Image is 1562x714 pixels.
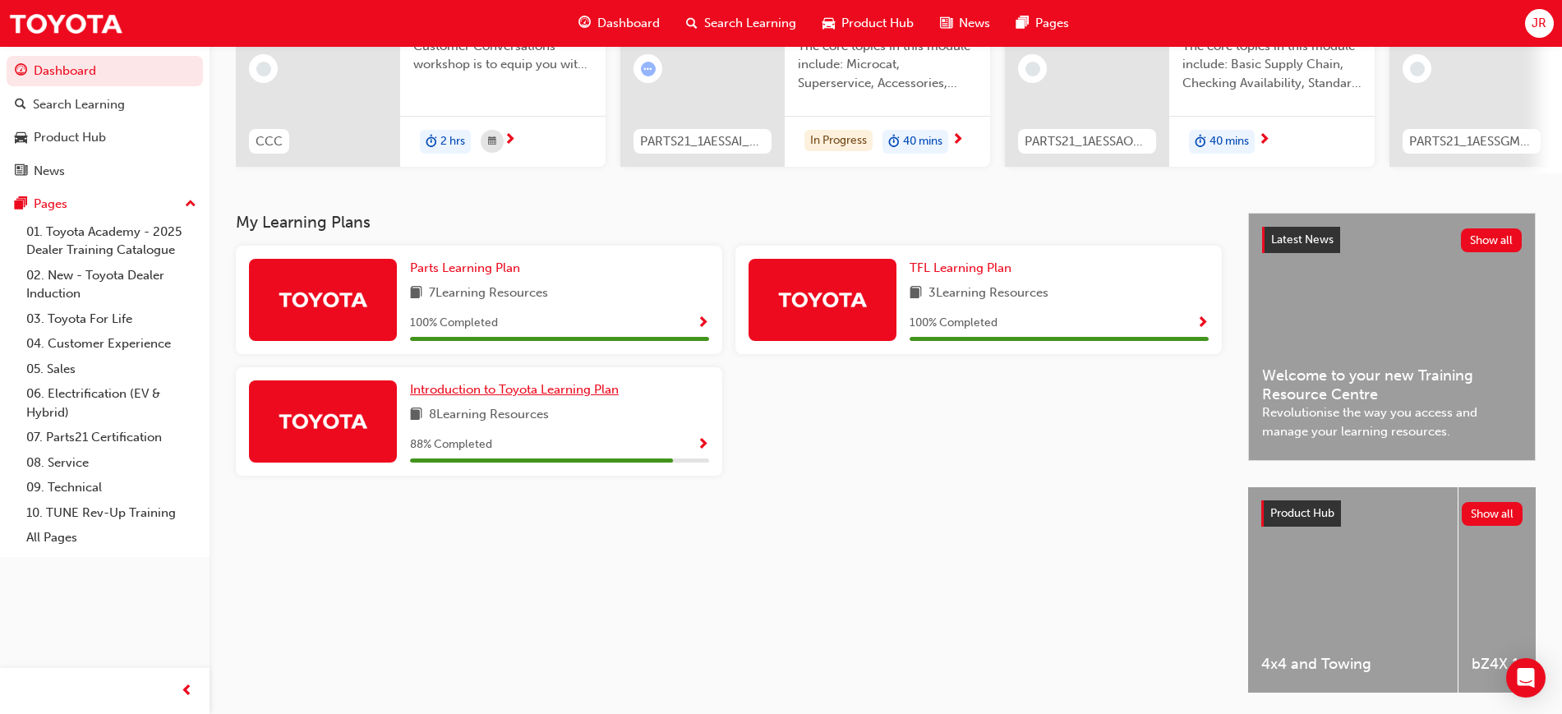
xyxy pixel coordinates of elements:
a: 04. Customer Experience [20,331,203,357]
span: 8 Learning Resources [429,405,549,426]
div: Pages [34,195,67,214]
span: JR [1532,14,1546,33]
span: book-icon [910,283,922,304]
span: 100 % Completed [910,314,998,333]
span: 3 Learning Resources [928,283,1048,304]
span: calendar-icon [488,131,496,152]
span: guage-icon [578,13,591,34]
div: Search Learning [33,95,125,114]
span: book-icon [410,405,422,426]
a: 01. Toyota Academy - 2025 Dealer Training Catalogue [20,219,203,263]
a: Introduction to Toyota Learning Plan [410,380,625,399]
a: search-iconSearch Learning [673,7,809,40]
button: Show Progress [697,313,709,334]
a: 02. New - Toyota Dealer Induction [20,263,203,306]
span: duration-icon [1195,131,1206,153]
button: Show Progress [697,435,709,455]
span: Welcome to your new Training Resource Centre [1262,366,1522,403]
span: PARTS21_1AESSGM_0321_EL [1409,132,1534,151]
a: TFL Learning Plan [910,259,1018,278]
div: In Progress [804,130,873,152]
img: Trak [278,285,368,314]
a: 06. Electrification (EV & Hybrid) [20,381,203,425]
span: The core topics in this module include: Microcat, Superservice, Accessories, TAPS and Info Hub [798,37,977,93]
a: Dashboard [7,56,203,86]
a: guage-iconDashboard [565,7,673,40]
span: Product Hub [841,14,914,33]
a: pages-iconPages [1003,7,1082,40]
span: Product Hub [1270,506,1334,520]
span: learningRecordVerb_ATTEMPT-icon [641,62,656,76]
span: up-icon [185,194,196,215]
span: 2 hrs [440,132,465,151]
span: Pages [1035,14,1069,33]
span: learningRecordVerb_NONE-icon [256,62,271,76]
span: TFL Learning Plan [910,260,1011,275]
button: JR [1525,9,1554,38]
a: All Pages [20,525,203,550]
span: Show Progress [1196,316,1209,331]
img: Trak [8,5,123,42]
span: 4x4 and Towing [1261,655,1445,674]
span: car-icon [15,131,27,145]
span: Introduction to Toyota Learning Plan [410,382,619,397]
span: Show Progress [697,438,709,453]
a: car-iconProduct Hub [809,7,927,40]
span: book-icon [410,283,422,304]
a: News [7,156,203,187]
a: 03. Toyota For Life [20,306,203,332]
a: 4x4 and Towing [1248,487,1458,693]
a: Latest NewsShow allWelcome to your new Training Resource CentreRevolutionise the way you access a... [1248,213,1536,461]
div: Product Hub [34,128,106,147]
span: 40 mins [903,132,942,151]
span: 40 mins [1210,132,1249,151]
span: Show Progress [697,316,709,331]
span: prev-icon [181,681,193,702]
h3: My Learning Plans [236,213,1222,232]
button: Show Progress [1196,313,1209,334]
span: 100 % Completed [410,314,498,333]
span: Latest News [1271,233,1334,246]
span: Dashboard [597,14,660,33]
span: car-icon [822,13,835,34]
span: next-icon [1258,133,1270,148]
span: News [959,14,990,33]
span: news-icon [15,164,27,179]
a: 07. Parts21 Certification [20,425,203,450]
span: Parts Learning Plan [410,260,520,275]
button: Pages [7,189,203,219]
a: Search Learning [7,90,203,120]
a: 05. Sales [20,357,203,382]
span: next-icon [504,133,516,148]
button: Show all [1461,228,1523,252]
a: Product Hub [7,122,203,153]
a: Latest NewsShow all [1262,227,1522,253]
span: news-icon [940,13,952,34]
span: PARTS21_1AESSAO_0321_EL [1025,132,1150,151]
div: Open Intercom Messenger [1506,658,1546,698]
span: CCC [256,132,283,151]
span: next-icon [951,133,964,148]
a: Product HubShow all [1261,500,1523,527]
span: learningRecordVerb_NONE-icon [1025,62,1040,76]
span: duration-icon [888,131,900,153]
a: 09. Technical [20,475,203,500]
button: DashboardSearch LearningProduct HubNews [7,53,203,189]
span: 88 % Completed [410,435,492,454]
a: 10. TUNE Rev-Up Training [20,500,203,526]
a: news-iconNews [927,7,1003,40]
span: pages-icon [15,197,27,212]
a: Parts Learning Plan [410,259,527,278]
span: pages-icon [1016,13,1029,34]
span: guage-icon [15,64,27,79]
span: duration-icon [426,131,437,153]
span: PARTS21_1AESSAI_0321_EL [640,132,765,151]
span: Search Learning [704,14,796,33]
span: The core topics in this module include: Basic Supply Chain, Checking Availability, Standard Order... [1182,37,1362,93]
span: search-icon [686,13,698,34]
img: Trak [278,407,368,435]
img: Trak [777,285,868,314]
span: Revolutionise the way you access and manage your learning resources. [1262,403,1522,440]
